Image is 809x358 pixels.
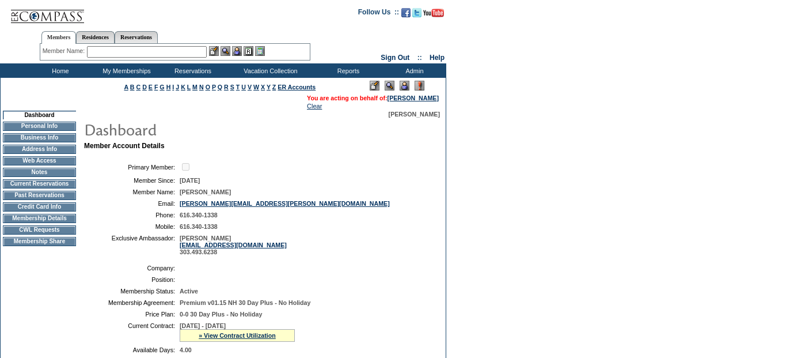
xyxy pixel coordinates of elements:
[358,7,399,21] td: Follow Us ::
[430,54,445,62] a: Help
[417,54,422,62] span: ::
[401,12,411,18] a: Become our fan on Facebook
[76,31,115,43] a: Residences
[412,12,421,18] a: Follow us on Twitter
[221,46,230,56] img: View
[423,12,444,18] a: Subscribe to our YouTube Channel
[244,46,253,56] img: Reservations
[209,46,219,56] img: b_edit.gif
[381,54,409,62] a: Sign Out
[115,31,158,43] a: Reservations
[255,46,265,56] img: b_calculator.gif
[412,8,421,17] img: Follow us on Twitter
[232,46,242,56] img: Impersonate
[423,9,444,17] img: Subscribe to our YouTube Channel
[41,31,77,44] a: Members
[43,46,87,56] div: Member Name:
[401,8,411,17] img: Become our fan on Facebook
